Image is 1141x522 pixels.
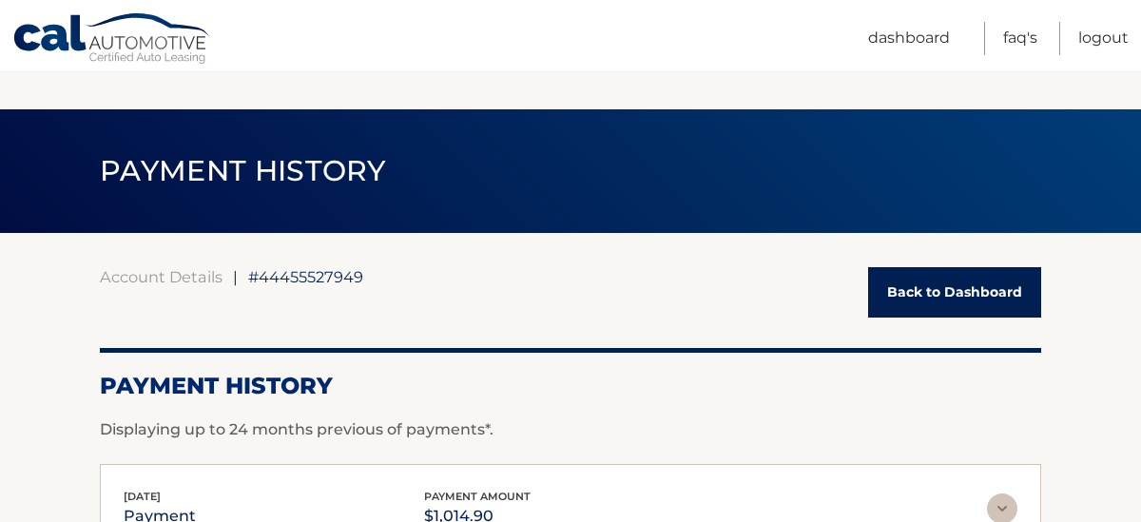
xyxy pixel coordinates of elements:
[233,267,238,286] span: |
[100,267,222,286] a: Account Details
[12,12,212,68] a: Cal Automotive
[100,372,1041,400] h2: Payment History
[868,22,950,55] a: Dashboard
[868,267,1041,318] a: Back to Dashboard
[100,153,386,188] span: PAYMENT HISTORY
[424,490,531,503] span: payment amount
[1003,22,1037,55] a: FAQ's
[124,490,161,503] span: [DATE]
[1078,22,1129,55] a: Logout
[100,418,1041,441] p: Displaying up to 24 months previous of payments*.
[248,267,363,286] span: #44455527949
